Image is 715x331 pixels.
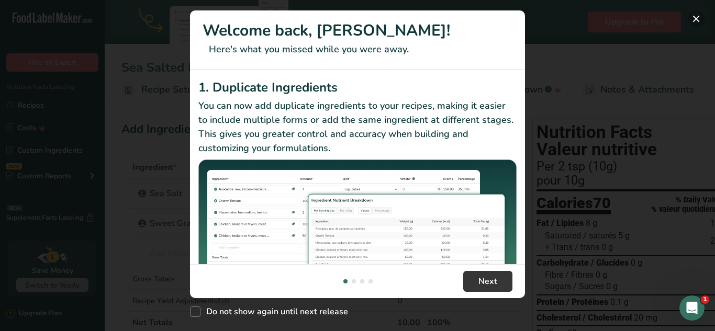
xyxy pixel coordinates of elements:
[463,271,512,292] button: Next
[198,99,517,155] p: You can now add duplicate ingredients to your recipes, making it easier to include multiple forms...
[701,295,709,304] span: 1
[198,159,517,278] img: Duplicate Ingredients
[200,306,348,317] span: Do not show again until next release
[679,295,705,321] iframe: Intercom live chat
[203,19,512,42] h1: Welcome back, [PERSON_NAME]!
[478,275,497,288] span: Next
[198,78,517,97] h2: 1. Duplicate Ingredients
[203,42,512,56] p: Here's what you missed while you were away.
